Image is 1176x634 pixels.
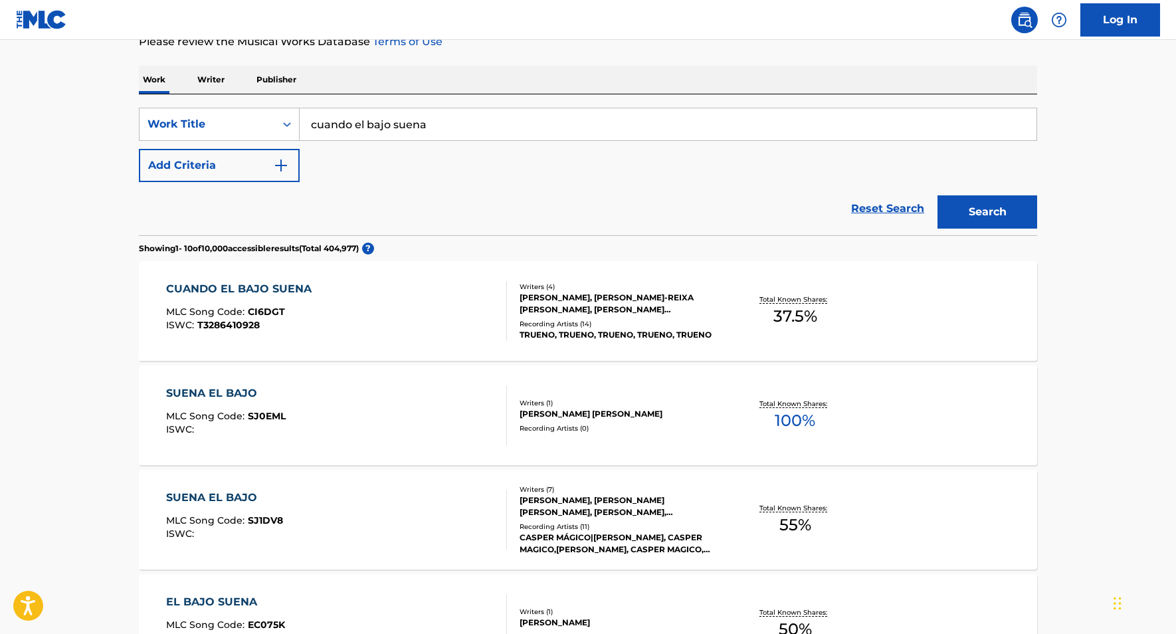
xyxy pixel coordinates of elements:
span: ? [362,243,374,255]
span: SJ0EML [248,410,286,422]
div: Help [1046,7,1072,33]
div: Work Title [147,116,267,132]
span: T3286410928 [197,319,260,331]
div: Recording Artists ( 14 ) [520,319,720,329]
div: Recording Artists ( 0 ) [520,423,720,433]
div: SUENA EL BAJO [166,385,286,401]
span: SJ1DV8 [248,514,283,526]
div: Drag [1114,583,1122,623]
a: Log In [1080,3,1160,37]
div: CASPER MÁGICO|[PERSON_NAME], CASPER MAGICO,[PERSON_NAME], CASPER MAGICO, BRRAY|CASPER MAGICO, CAS... [520,532,720,556]
button: Search [937,195,1037,229]
div: CUANDO EL BAJO SUENA [166,281,318,297]
img: MLC Logo [16,10,67,29]
span: 37.5 % [773,304,817,328]
a: SUENA EL BAJOMLC Song Code:SJ1DV8ISWC:Writers (7)[PERSON_NAME], [PERSON_NAME] [PERSON_NAME], [PER... [139,470,1037,570]
span: ISWC : [166,528,197,540]
a: Public Search [1011,7,1038,33]
a: SUENA EL BAJOMLC Song Code:SJ0EMLISWC:Writers (1)[PERSON_NAME] [PERSON_NAME]Recording Artists (0)... [139,366,1037,465]
p: Total Known Shares: [759,607,831,617]
p: Writer [193,66,229,94]
iframe: Chat Widget [1110,570,1176,634]
div: TRUENO, TRUENO, TRUENO, TRUENO, TRUENO [520,329,720,341]
span: MLC Song Code : [166,306,248,318]
span: MLC Song Code : [166,514,248,526]
p: Total Known Shares: [759,294,831,304]
span: MLC Song Code : [166,410,248,422]
span: MLC Song Code : [166,619,248,631]
p: Showing 1 - 10 of 10,000 accessible results (Total 404,977 ) [139,243,359,255]
p: Work [139,66,169,94]
div: Writers ( 7 ) [520,484,720,494]
p: Publisher [252,66,300,94]
div: Writers ( 1 ) [520,398,720,408]
div: [PERSON_NAME], [PERSON_NAME]-REIXA [PERSON_NAME], [PERSON_NAME] [PERSON_NAME] [PERSON_NAME] [520,292,720,316]
img: 9d2ae6d4665cec9f34b9.svg [273,158,289,173]
a: Reset Search [844,194,931,223]
a: Terms of Use [370,35,442,48]
img: search [1017,12,1032,28]
div: [PERSON_NAME], [PERSON_NAME] [PERSON_NAME], [PERSON_NAME], [PERSON_NAME] [PERSON_NAME], [PERSON_N... [520,494,720,518]
div: [PERSON_NAME] [PERSON_NAME] [520,408,720,420]
p: Please review the Musical Works Database [139,34,1037,50]
div: [PERSON_NAME] [520,617,720,629]
span: 100 % [775,409,815,433]
button: Add Criteria [139,149,300,182]
p: Total Known Shares: [759,503,831,513]
span: CI6DGT [248,306,285,318]
div: EL BAJO SUENA [166,594,285,610]
a: CUANDO EL BAJO SUENAMLC Song Code:CI6DGTISWC:T3286410928Writers (4)[PERSON_NAME], [PERSON_NAME]-R... [139,261,1037,361]
form: Search Form [139,108,1037,235]
div: Recording Artists ( 11 ) [520,522,720,532]
p: Total Known Shares: [759,399,831,409]
span: ISWC : [166,423,197,435]
img: help [1051,12,1067,28]
span: 55 % [779,513,811,537]
span: ISWC : [166,319,197,331]
div: SUENA EL BAJO [166,490,283,506]
span: EC075K [248,619,285,631]
div: Writers ( 4 ) [520,282,720,292]
div: Writers ( 1 ) [520,607,720,617]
